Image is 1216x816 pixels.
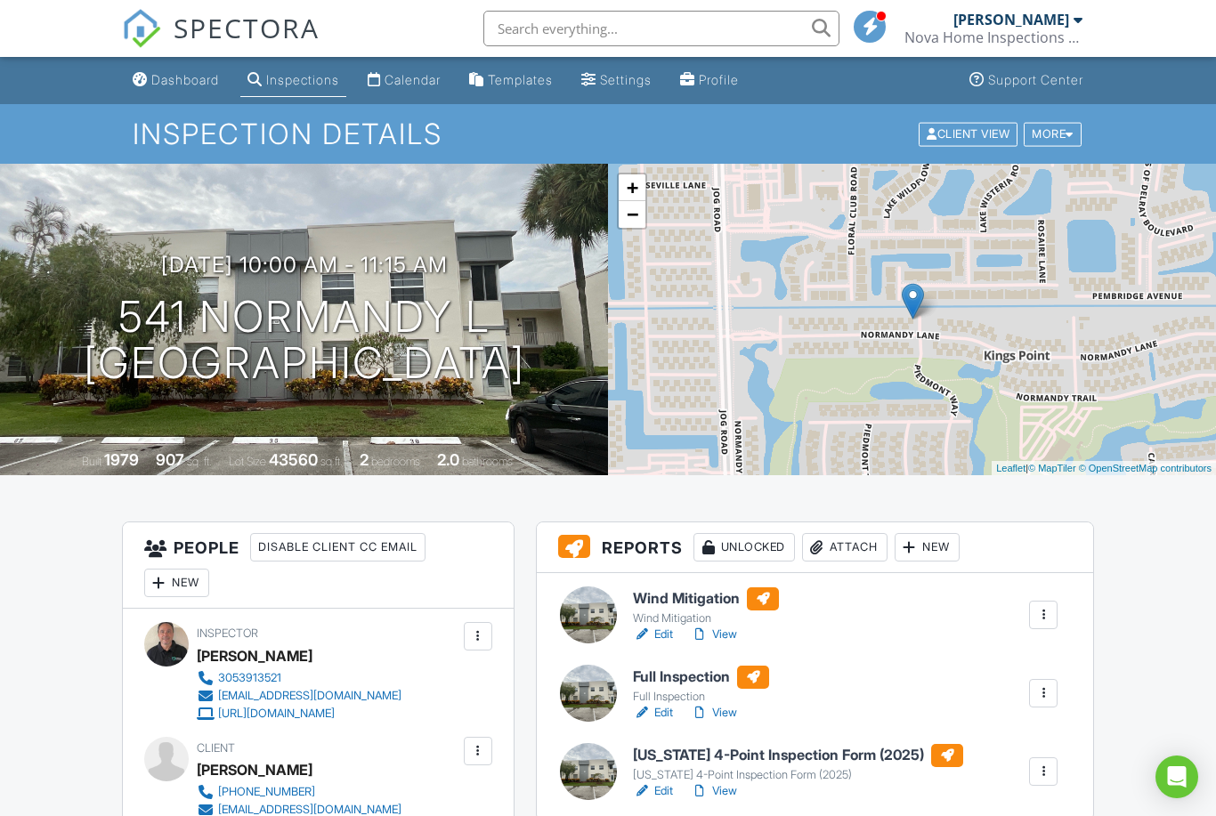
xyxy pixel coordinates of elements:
[537,522,1093,573] h3: Reports
[82,455,101,468] span: Built
[371,455,420,468] span: bedrooms
[197,626,258,640] span: Inspector
[483,11,839,46] input: Search everything...
[1024,122,1082,146] div: More
[462,455,513,468] span: bathrooms
[691,626,737,643] a: View
[992,461,1216,476] div: |
[240,64,346,97] a: Inspections
[988,72,1083,87] div: Support Center
[187,455,212,468] span: sq. ft.
[633,587,779,626] a: Wind Mitigation Wind Mitigation
[361,64,448,97] a: Calendar
[691,782,737,800] a: View
[156,450,184,469] div: 907
[250,533,426,562] div: Disable Client CC Email
[462,64,560,97] a: Templates
[633,666,769,689] h6: Full Inspection
[269,450,318,469] div: 43560
[699,72,739,87] div: Profile
[904,28,1082,46] div: Nova Home Inspections LLC
[174,9,320,46] span: SPECTORA
[633,666,769,705] a: Full Inspection Full Inspection
[197,783,401,801] a: [PHONE_NUMBER]
[197,642,312,669] div: [PERSON_NAME]
[488,72,553,87] div: Templates
[266,72,339,87] div: Inspections
[802,533,888,562] div: Attach
[917,126,1022,140] a: Client View
[197,669,401,687] a: 3053913521
[197,687,401,705] a: [EMAIL_ADDRESS][DOMAIN_NAME]
[600,72,652,87] div: Settings
[673,64,746,97] a: Profile
[633,782,673,800] a: Edit
[385,72,441,87] div: Calendar
[1155,755,1198,798] div: Open Intercom Messenger
[1079,463,1212,473] a: © OpenStreetMap contributors
[218,689,401,703] div: [EMAIL_ADDRESS][DOMAIN_NAME]
[693,533,795,562] div: Unlocked
[437,450,459,469] div: 2.0
[633,690,769,704] div: Full Inspection
[197,756,312,783] div: [PERSON_NAME]
[218,707,335,721] div: [URL][DOMAIN_NAME]
[633,626,673,643] a: Edit
[919,122,1017,146] div: Client View
[619,201,645,228] a: Zoom out
[197,705,401,723] a: [URL][DOMAIN_NAME]
[895,533,960,562] div: New
[122,24,320,61] a: SPECTORA
[691,704,737,722] a: View
[633,704,673,722] a: Edit
[161,253,448,277] h3: [DATE] 10:00 am - 11:15 am
[144,569,209,597] div: New
[574,64,659,97] a: Settings
[633,768,963,782] div: [US_STATE] 4-Point Inspection Form (2025)
[229,455,266,468] span: Lot Size
[953,11,1069,28] div: [PERSON_NAME]
[633,744,963,783] a: [US_STATE] 4-Point Inspection Form (2025) [US_STATE] 4-Point Inspection Form (2025)
[320,455,343,468] span: sq.ft.
[151,72,219,87] div: Dashboard
[84,294,525,388] h1: 541 Normandy L [GEOGRAPHIC_DATA]
[218,671,281,685] div: 3053913521
[619,174,645,201] a: Zoom in
[133,118,1082,149] h1: Inspection Details
[123,522,514,609] h3: People
[104,450,139,469] div: 1979
[633,587,779,610] h6: Wind Mitigation
[218,785,315,799] div: [PHONE_NUMBER]
[360,450,369,469] div: 2
[122,9,161,48] img: The Best Home Inspection Software - Spectora
[996,463,1025,473] a: Leaflet
[962,64,1090,97] a: Support Center
[633,611,779,626] div: Wind Mitigation
[633,744,963,767] h6: [US_STATE] 4-Point Inspection Form (2025)
[126,64,226,97] a: Dashboard
[197,741,235,755] span: Client
[1028,463,1076,473] a: © MapTiler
